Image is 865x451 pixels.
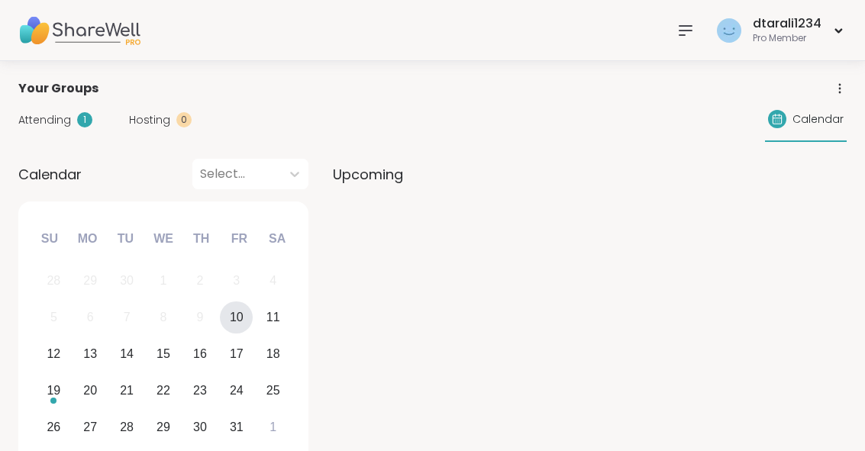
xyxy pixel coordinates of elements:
[120,270,134,291] div: 30
[37,338,70,371] div: Choose Sunday, October 12th, 2025
[47,380,60,401] div: 19
[124,307,131,327] div: 7
[74,374,107,407] div: Choose Monday, October 20th, 2025
[193,380,207,401] div: 23
[47,417,60,437] div: 26
[266,307,280,327] div: 11
[270,270,276,291] div: 4
[108,222,142,256] div: Tu
[260,222,294,256] div: Sa
[184,338,217,371] div: Choose Thursday, October 16th, 2025
[220,374,253,407] div: Choose Friday, October 24th, 2025
[160,270,167,291] div: 1
[83,270,97,291] div: 29
[147,338,180,371] div: Choose Wednesday, October 15th, 2025
[129,112,170,128] span: Hosting
[147,374,180,407] div: Choose Wednesday, October 22nd, 2025
[35,263,291,445] div: month 2025-10
[257,265,289,298] div: Not available Saturday, October 4th, 2025
[257,411,289,443] div: Choose Saturday, November 1st, 2025
[233,270,240,291] div: 3
[333,164,403,185] span: Upcoming
[220,301,253,334] div: Choose Friday, October 10th, 2025
[196,307,203,327] div: 9
[193,417,207,437] div: 30
[270,417,276,437] div: 1
[176,112,192,127] div: 0
[120,343,134,364] div: 14
[74,265,107,298] div: Not available Monday, September 29th, 2025
[111,265,144,298] div: Not available Tuesday, September 30th, 2025
[37,301,70,334] div: Not available Sunday, October 5th, 2025
[184,411,217,443] div: Choose Thursday, October 30th, 2025
[222,222,256,256] div: Fr
[83,380,97,401] div: 20
[157,417,170,437] div: 29
[87,307,94,327] div: 6
[83,343,97,364] div: 13
[160,307,167,327] div: 8
[111,374,144,407] div: Choose Tuesday, October 21st, 2025
[220,411,253,443] div: Choose Friday, October 31st, 2025
[220,338,253,371] div: Choose Friday, October 17th, 2025
[792,111,844,127] span: Calendar
[74,411,107,443] div: Choose Monday, October 27th, 2025
[230,307,244,327] div: 10
[47,343,60,364] div: 12
[147,301,180,334] div: Not available Wednesday, October 8th, 2025
[753,15,821,32] div: dtarali1234
[18,79,98,98] span: Your Groups
[147,265,180,298] div: Not available Wednesday, October 1st, 2025
[147,222,180,256] div: We
[120,417,134,437] div: 28
[74,338,107,371] div: Choose Monday, October 13th, 2025
[37,374,70,407] div: Choose Sunday, October 19th, 2025
[220,265,253,298] div: Not available Friday, October 3rd, 2025
[185,222,218,256] div: Th
[230,380,244,401] div: 24
[184,265,217,298] div: Not available Thursday, October 2nd, 2025
[111,338,144,371] div: Choose Tuesday, October 14th, 2025
[257,338,289,371] div: Choose Saturday, October 18th, 2025
[196,270,203,291] div: 2
[230,417,244,437] div: 31
[47,270,60,291] div: 28
[83,417,97,437] div: 27
[184,374,217,407] div: Choose Thursday, October 23rd, 2025
[257,301,289,334] div: Choose Saturday, October 11th, 2025
[50,307,57,327] div: 5
[37,265,70,298] div: Not available Sunday, September 28th, 2025
[147,411,180,443] div: Choose Wednesday, October 29th, 2025
[717,18,741,43] img: dtarali1234
[193,343,207,364] div: 16
[18,164,82,185] span: Calendar
[157,343,170,364] div: 15
[111,411,144,443] div: Choose Tuesday, October 28th, 2025
[18,112,71,128] span: Attending
[257,374,289,407] div: Choose Saturday, October 25th, 2025
[184,301,217,334] div: Not available Thursday, October 9th, 2025
[74,301,107,334] div: Not available Monday, October 6th, 2025
[111,301,144,334] div: Not available Tuesday, October 7th, 2025
[753,32,821,45] div: Pro Member
[120,380,134,401] div: 21
[266,380,280,401] div: 25
[266,343,280,364] div: 18
[230,343,244,364] div: 17
[18,4,140,57] img: ShareWell Nav Logo
[77,112,92,127] div: 1
[157,380,170,401] div: 22
[33,222,66,256] div: Su
[37,411,70,443] div: Choose Sunday, October 26th, 2025
[70,222,104,256] div: Mo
